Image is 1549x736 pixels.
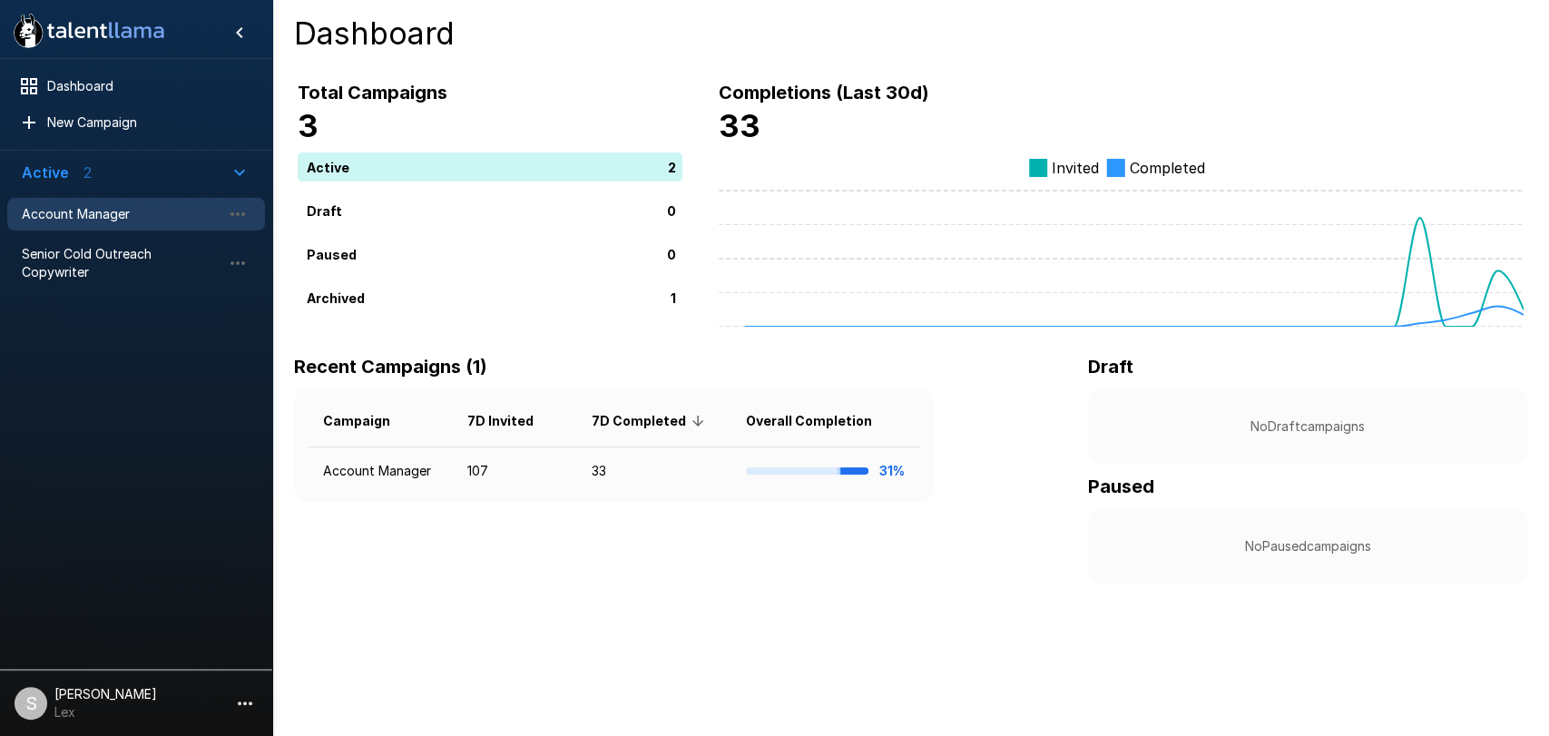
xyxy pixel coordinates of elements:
[467,410,557,432] span: 7D Invited
[668,157,676,176] p: 2
[298,107,319,144] b: 3
[671,288,676,307] p: 1
[1117,537,1498,555] p: No Paused campaigns
[294,15,1527,53] h4: Dashboard
[1088,476,1154,497] b: Paused
[719,107,760,144] b: 33
[294,356,487,378] b: Recent Campaigns (1)
[719,82,929,103] b: Completions (Last 30d)
[298,82,447,103] b: Total Campaigns
[453,447,578,496] td: 107
[746,410,896,432] span: Overall Completion
[667,201,676,220] p: 0
[1117,417,1498,436] p: No Draft campaigns
[667,244,676,263] p: 0
[309,447,453,496] td: Account Manager
[323,410,414,432] span: Campaign
[879,463,905,478] b: 31%
[592,410,710,432] span: 7D Completed
[577,447,731,496] td: 33
[1088,356,1133,378] b: Draft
